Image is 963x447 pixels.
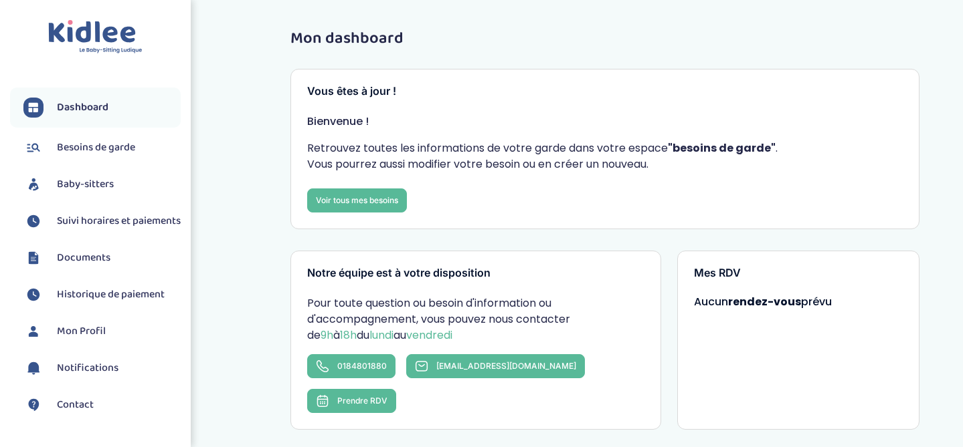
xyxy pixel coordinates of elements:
a: Historique de paiement [23,285,181,305]
img: documents.svg [23,248,43,268]
img: profil.svg [23,321,43,341]
a: Documents [23,248,181,268]
img: contact.svg [23,395,43,415]
img: suivihoraire.svg [23,211,43,231]
a: [EMAIL_ADDRESS][DOMAIN_NAME] [406,354,585,378]
h1: Mon dashboard [290,30,920,47]
h3: Mes RDV [694,267,903,279]
span: Prendre RDV [337,396,387,406]
a: Voir tous mes besoins [307,188,407,212]
a: Suivi horaires et paiements [23,211,181,231]
a: Dashboard [23,98,181,118]
span: 9h [321,327,333,343]
span: Mon Profil [57,323,106,339]
a: Mon Profil [23,321,181,341]
strong: rendez-vous [728,294,801,309]
a: Notifications [23,358,181,378]
span: Suivi horaires et paiements [57,213,181,229]
p: Retrouvez toutes les informations de votre garde dans votre espace . Vous pourrez aussi modifier ... [307,140,903,172]
img: notification.svg [23,358,43,378]
img: suivihoraire.svg [23,285,43,305]
span: Notifications [57,360,118,376]
img: dashboard.svg [23,98,43,118]
span: Aucun prévu [694,294,832,309]
span: vendredi [406,327,452,343]
p: Bienvenue ! [307,114,903,130]
p: Pour toute question ou besoin d'information ou d'accompagnement, vous pouvez nous contacter de à ... [307,295,644,343]
span: 18h [340,327,357,343]
strong: "besoins de garde" [668,140,776,156]
button: Prendre RDV [307,389,396,413]
a: Baby-sitters [23,174,181,194]
span: lundi [369,327,393,343]
a: Besoins de garde [23,138,181,158]
span: 0184801880 [337,361,387,371]
h3: Notre équipe est à votre disposition [307,267,644,279]
img: besoin.svg [23,138,43,158]
span: [EMAIL_ADDRESS][DOMAIN_NAME] [436,361,576,371]
a: 0184801880 [307,354,396,378]
span: Dashboard [57,100,108,116]
span: Besoins de garde [57,140,135,156]
span: Historique de paiement [57,287,165,303]
a: Contact [23,395,181,415]
img: babysitters.svg [23,174,43,194]
span: Baby-sitters [57,176,114,192]
img: logo.svg [48,20,143,54]
h3: Vous êtes à jour ! [307,86,903,98]
span: Documents [57,250,110,266]
span: Contact [57,397,94,413]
